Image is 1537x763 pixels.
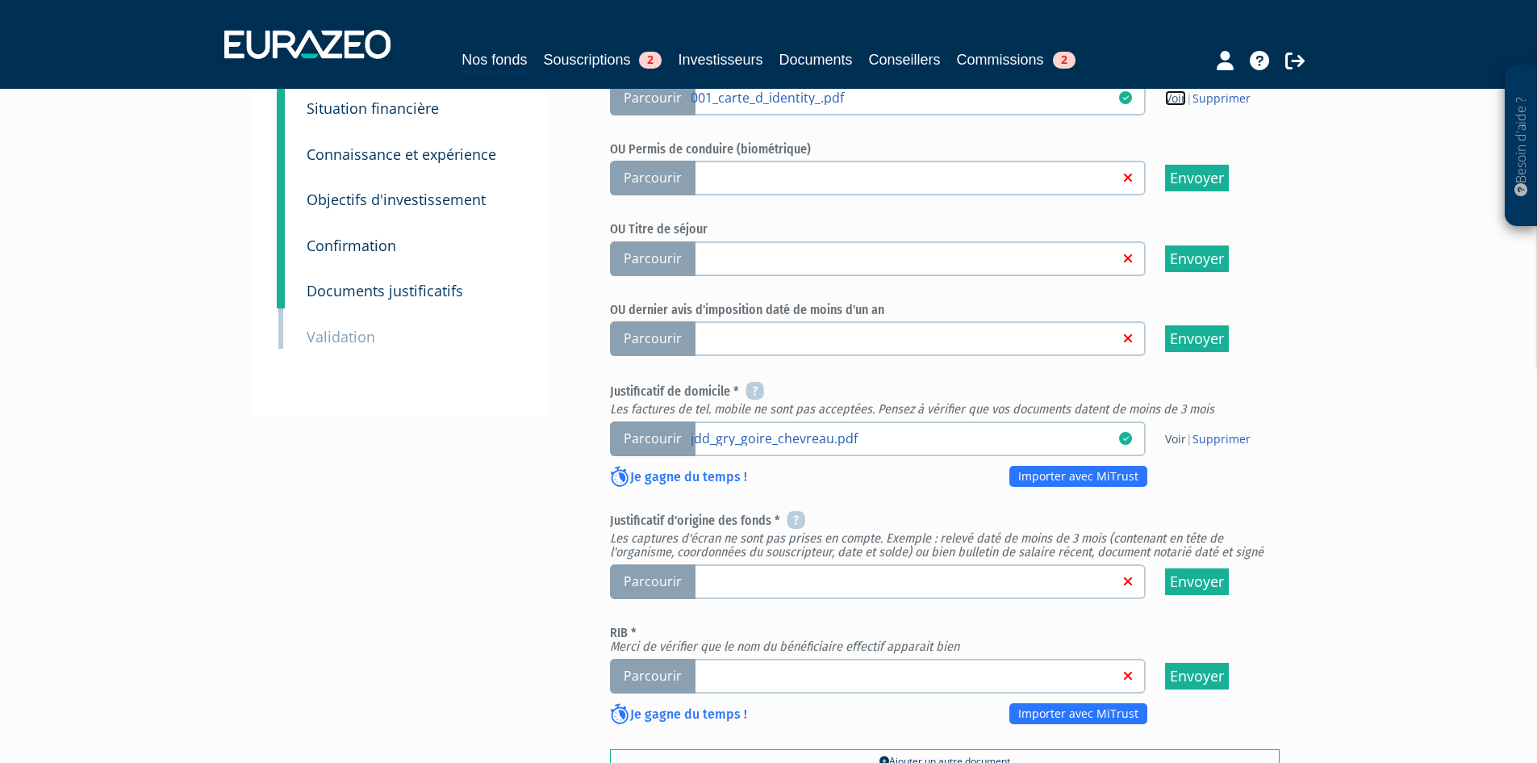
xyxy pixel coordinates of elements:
[277,75,285,125] a: 5
[610,512,1280,560] h6: Justificatif d'origine des fonds *
[1165,245,1229,272] input: Envoyer
[1009,466,1147,487] a: Importer avec MiTrust
[1119,432,1132,445] i: 08/10/2025 10:03
[307,99,439,118] small: Situation financière
[1119,91,1132,104] i: 08/10/2025 10:01
[610,467,747,488] p: Je gagne du temps !
[610,401,1214,417] em: Les factures de tel. mobile ne sont pas acceptées. Pensez à vérifier que vos documents datent de ...
[610,564,695,599] span: Parcourir
[610,705,747,726] p: Je gagne du temps !
[277,212,285,262] a: 8
[1009,703,1147,724] a: Importer avec MiTrust
[610,321,695,356] span: Parcourir
[307,327,375,346] small: Validation
[610,222,1280,237] h6: OU Titre de séjour
[610,530,1263,560] em: Les captures d'écran ne sont pas prises en compte. Exemple : relevé daté de moins de 3 mois (cont...
[691,89,1119,105] a: 001_carte_d_identity_.pdf
[1165,431,1251,447] span: |
[1165,325,1229,352] input: Envoyer
[1165,90,1186,106] a: Voir
[1165,90,1251,107] span: |
[277,166,285,216] a: 7
[307,281,463,300] small: Documents justificatifs
[610,81,695,115] span: Parcourir
[610,383,1280,417] h6: Justificatif de domicile *
[1165,431,1186,446] a: Voir
[639,52,662,69] span: 2
[779,48,853,71] a: Documents
[543,48,662,71] a: Souscriptions2
[610,161,695,195] span: Parcourir
[277,258,285,308] a: 9
[610,241,695,276] span: Parcourir
[462,48,527,73] a: Nos fonds
[1053,52,1075,69] span: 2
[307,145,496,164] small: Connaissance et expérience
[957,48,1075,71] a: Commissions2
[610,303,1280,317] h6: OU dernier avis d'imposition daté de moins d'un an
[610,626,1280,654] h6: RIB *
[1192,90,1251,106] a: Supprimer
[610,639,959,654] em: Merci de vérifier que le nom du bénéficiaire effectif apparait bien
[224,30,391,59] img: 1732889491-logotype_eurazeo_blanc_rvb.png
[307,236,396,255] small: Confirmation
[277,121,285,171] a: 6
[610,421,695,456] span: Parcourir
[678,48,762,71] a: Investisseurs
[1192,431,1251,446] a: Supprimer
[1512,73,1531,219] p: Besoin d'aide ?
[610,142,1280,157] h6: OU Permis de conduire (biométrique)
[1165,663,1229,690] input: Envoyer
[869,48,941,71] a: Conseillers
[1165,165,1229,191] input: Envoyer
[1165,568,1229,595] input: Envoyer
[307,190,486,209] small: Objectifs d'investissement
[610,659,695,694] span: Parcourir
[691,430,1119,446] a: jdd_gry_goire_chevreau.pdf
